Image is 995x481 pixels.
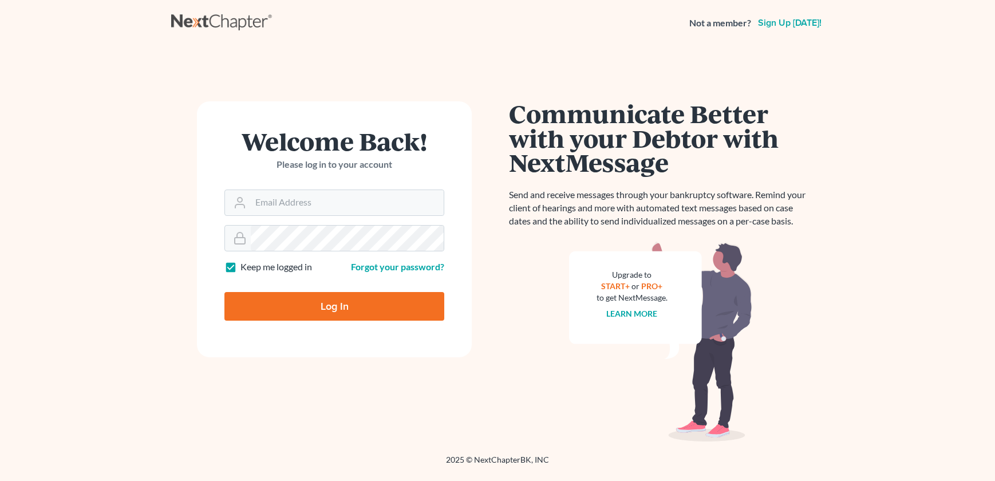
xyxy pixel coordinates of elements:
span: or [632,281,640,291]
label: Keep me logged in [240,261,312,274]
a: PRO+ [642,281,663,291]
div: Upgrade to [597,269,668,281]
input: Log In [224,292,444,321]
h1: Welcome Back! [224,129,444,153]
a: Forgot your password? [351,261,444,272]
a: Learn more [607,309,658,318]
p: Send and receive messages through your bankruptcy software. Remind your client of hearings and mo... [509,188,812,228]
div: 2025 © NextChapterBK, INC [171,454,824,475]
a: Sign up [DATE]! [756,18,824,27]
strong: Not a member? [689,17,751,30]
div: to get NextMessage. [597,292,668,303]
input: Email Address [251,190,444,215]
h1: Communicate Better with your Debtor with NextMessage [509,101,812,175]
a: START+ [602,281,630,291]
p: Please log in to your account [224,158,444,171]
img: nextmessage_bg-59042aed3d76b12b5cd301f8e5b87938c9018125f34e5fa2b7a6b67550977c72.svg [569,242,752,442]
